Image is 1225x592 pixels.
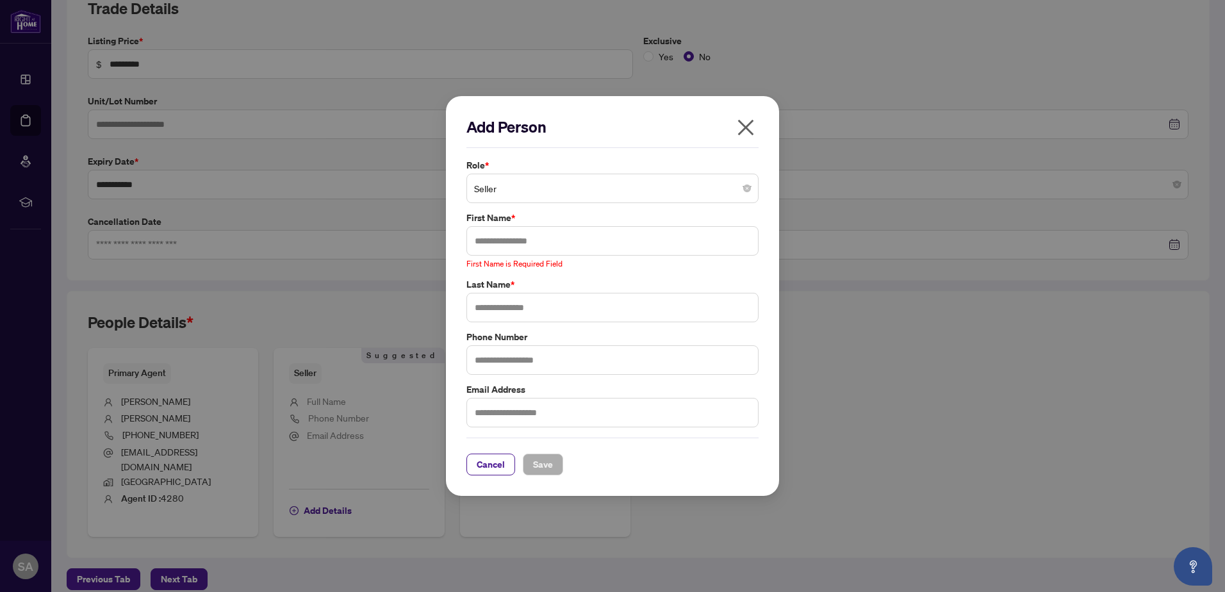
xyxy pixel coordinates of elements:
h2: Add Person [466,117,759,137]
label: Role [466,158,759,172]
label: Last Name [466,277,759,292]
label: Email Address [466,382,759,397]
span: Cancel [477,454,505,475]
button: Open asap [1174,547,1212,586]
span: close [736,117,756,138]
label: First Name [466,211,759,225]
span: Seller [474,176,751,201]
label: Phone Number [466,330,759,344]
span: close-circle [743,185,751,192]
button: Cancel [466,454,515,475]
button: Save [523,454,563,475]
span: First Name is Required Field [466,259,563,268]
